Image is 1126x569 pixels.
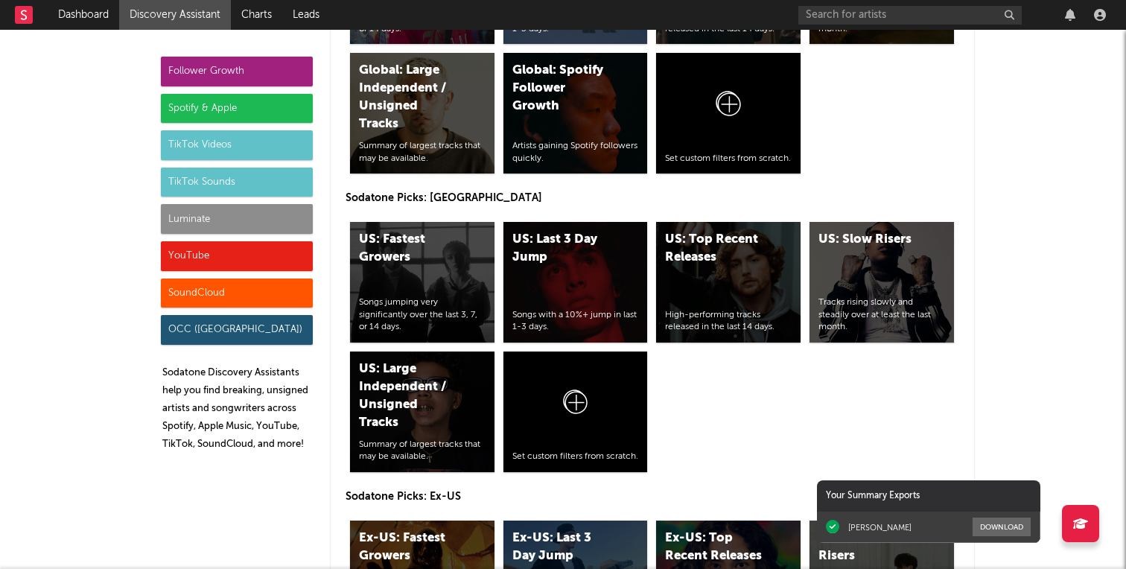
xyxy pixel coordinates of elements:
[162,364,313,454] p: Sodatone Discovery Assistants help you find breaking, unsigned artists and songwriters across Spo...
[359,296,486,334] div: Songs jumping very significantly over the last 3, 7, or 14 days.
[798,6,1022,25] input: Search for artists
[359,360,460,432] div: US: Large Independent / Unsigned Tracks
[350,222,494,343] a: US: Fastest GrowersSongs jumping very significantly over the last 3, 7, or 14 days.
[161,130,313,160] div: TikTok Videos
[818,530,920,565] div: Ex-US: Slow Risers
[512,62,614,115] div: Global: Spotify Follower Growth
[656,222,801,343] a: US: Top Recent ReleasesHigh-performing tracks released in the last 14 days.
[665,530,766,565] div: Ex-US: Top Recent Releases
[656,53,801,174] a: Set custom filters from scratch.
[973,518,1031,536] button: Download
[512,530,614,565] div: Ex-US: Last 3 Day Jump
[512,451,639,463] div: Set custom filters from scratch.
[512,231,614,267] div: US: Last 3 Day Jump
[512,309,639,334] div: Songs with a 10%+ jump in last 1-3 days.
[161,57,313,86] div: Follower Growth
[512,140,639,165] div: Artists gaining Spotify followers quickly.
[161,279,313,308] div: SoundCloud
[161,315,313,345] div: OCC ([GEOGRAPHIC_DATA])
[848,522,912,533] div: [PERSON_NAME]
[503,53,648,174] a: Global: Spotify Follower GrowthArtists gaining Spotify followers quickly.
[350,53,494,174] a: Global: Large Independent / Unsigned TracksSummary of largest tracks that may be available.
[161,241,313,271] div: YouTube
[359,62,460,133] div: Global: Large Independent / Unsigned Tracks
[665,153,792,165] div: Set custom filters from scratch.
[665,309,792,334] div: High-performing tracks released in the last 14 days.
[503,352,648,472] a: Set custom filters from scratch.
[817,480,1040,512] div: Your Summary Exports
[346,189,959,207] p: Sodatone Picks: [GEOGRAPHIC_DATA]
[161,94,313,124] div: Spotify & Apple
[350,352,494,472] a: US: Large Independent / Unsigned TracksSummary of largest tracks that may be available.
[818,296,945,334] div: Tracks rising slowly and steadily over at least the last month.
[818,231,920,249] div: US: Slow Risers
[359,530,460,565] div: Ex-US: Fastest Growers
[503,222,648,343] a: US: Last 3 Day JumpSongs with a 10%+ jump in last 1-3 days.
[359,231,460,267] div: US: Fastest Growers
[359,140,486,165] div: Summary of largest tracks that may be available.
[161,204,313,234] div: Luminate
[161,168,313,197] div: TikTok Sounds
[346,488,959,506] p: Sodatone Picks: Ex-US
[665,231,766,267] div: US: Top Recent Releases
[809,222,954,343] a: US: Slow RisersTracks rising slowly and steadily over at least the last month.
[359,439,486,464] div: Summary of largest tracks that may be available.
